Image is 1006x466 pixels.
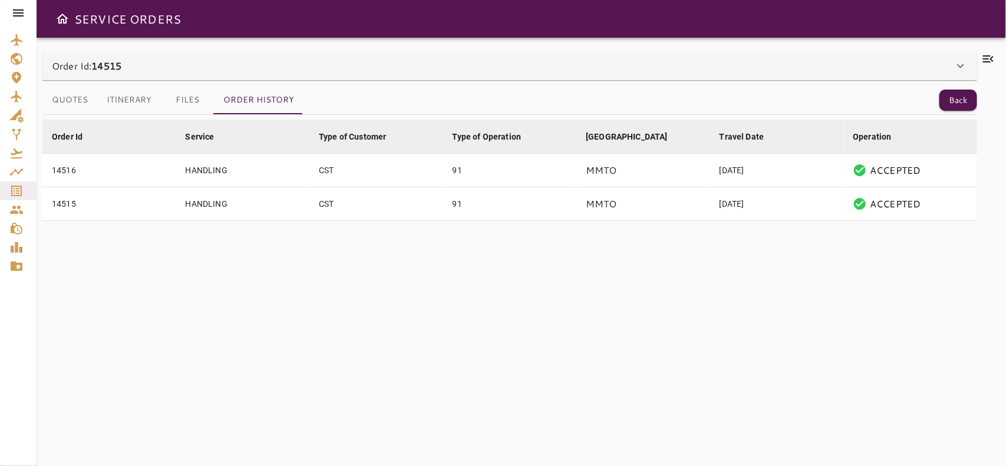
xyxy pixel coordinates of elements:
[52,164,167,176] div: 14516
[52,130,98,144] span: Order Id
[870,163,921,177] p: ACCEPTED
[42,86,97,114] button: Quotes
[586,130,668,144] div: [GEOGRAPHIC_DATA]
[91,59,121,72] b: 14515
[214,86,304,114] button: Order History
[586,163,617,177] p: MMTO
[309,187,443,221] td: CST
[870,197,921,211] p: ACCEPTED
[586,197,617,211] p: MMTO
[453,130,537,144] span: Type of Operation
[443,187,577,221] td: 91
[720,130,780,144] span: Travel Date
[161,86,214,114] button: Files
[186,130,215,144] div: Service
[853,130,891,144] div: Operation
[186,130,230,144] span: Service
[52,59,121,73] p: Order Id:
[176,154,310,187] td: HANDLING
[42,52,977,80] div: Order Id:14515
[52,130,83,144] div: Order Id
[720,130,764,144] div: Travel Date
[453,130,522,144] div: Type of Operation
[710,187,844,221] td: [DATE]
[97,86,161,114] button: Itinerary
[74,9,181,28] h6: SERVICE ORDERS
[586,130,683,144] span: [GEOGRAPHIC_DATA]
[710,154,844,187] td: [DATE]
[176,187,310,221] td: HANDLING
[443,154,577,187] td: 91
[319,130,386,144] div: Type of Customer
[51,7,74,31] button: Open drawer
[319,130,401,144] span: Type of Customer
[42,86,304,114] div: basic tabs example
[52,198,167,210] div: 14515
[939,90,977,111] button: Back
[853,130,906,144] span: Operation
[309,154,443,187] td: CST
